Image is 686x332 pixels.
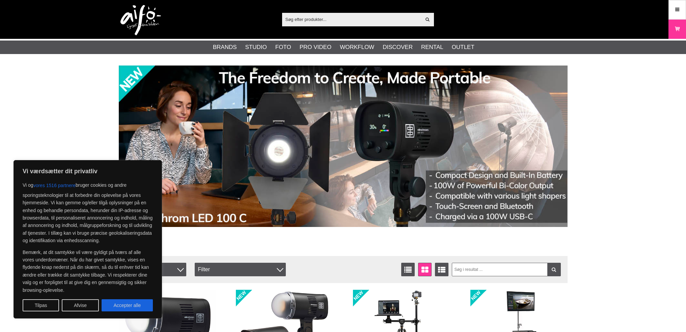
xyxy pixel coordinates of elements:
button: vores 1516 partnere [33,179,76,191]
a: Pro Video [300,43,331,52]
a: Foto [275,43,291,52]
button: Accepter alle [102,299,153,311]
a: Udvid liste [435,263,448,276]
a: Discover [383,43,413,52]
input: Søg efter produkter... [282,14,421,24]
a: Brands [213,43,237,52]
a: Vis liste [401,263,415,276]
a: Studio [245,43,267,52]
a: Outlet [452,43,474,52]
button: Afvise [62,299,99,311]
img: logo.png [120,5,161,35]
a: Filtrer [547,263,561,276]
a: Workflow [340,43,374,52]
a: Vinduevisning [418,263,432,276]
p: Vi og bruger cookies og andre sporingsteknologier til at forbedre din oplevelse på vores hjemmesi... [23,179,153,245]
input: Søg i resultat ... [452,263,561,276]
a: Rental [421,43,443,52]
div: Filter [195,263,286,276]
p: Vi værdsætter dit privatliv [23,167,153,175]
button: Tilpas [23,299,59,311]
div: Vi værdsætter dit privatliv [13,160,162,318]
img: Annonce:002 banner-elin-led100c11390x.jpg [119,66,568,227]
p: Bemærk, at dit samtykke vil være gyldigt på tværs af alle vores underdomæner. Når du har givet sa... [23,249,153,294]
